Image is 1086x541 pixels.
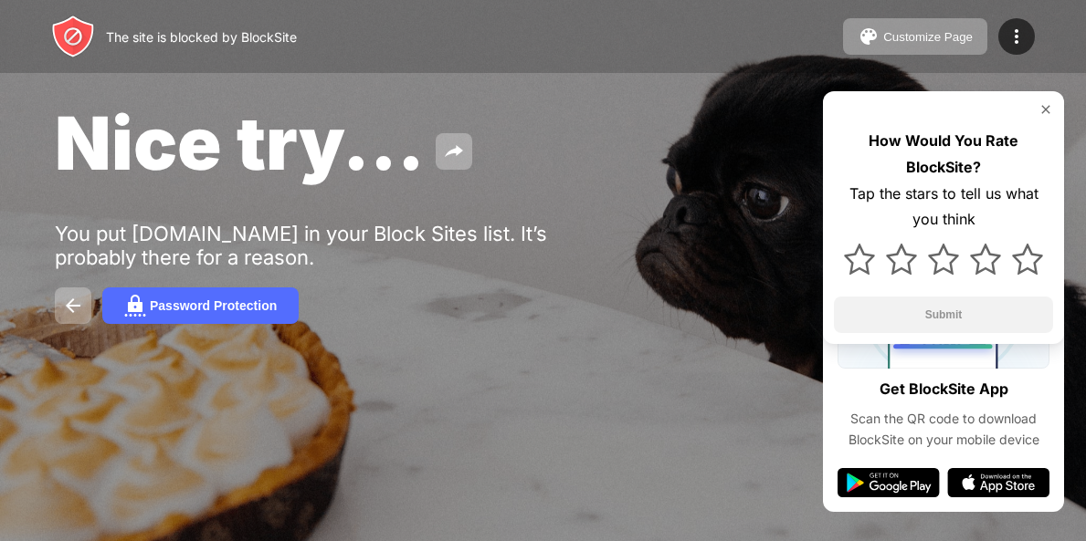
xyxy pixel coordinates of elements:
img: google-play.svg [838,468,940,497]
img: menu-icon.svg [1006,26,1028,47]
button: Password Protection [102,287,299,324]
div: You put [DOMAIN_NAME] in your Block Sites list. It’s probably there for a reason. [55,222,619,269]
img: star.svg [928,244,959,275]
span: Nice try... [55,99,425,187]
div: Scan the QR code to download BlockSite on your mobile device [838,409,1049,450]
img: pallet.svg [858,26,880,47]
button: Customize Page [843,18,987,55]
img: app-store.svg [947,468,1049,497]
div: The site is blocked by BlockSite [106,29,297,45]
img: back.svg [62,295,84,317]
div: Password Protection [150,298,277,313]
div: Customize Page [883,30,973,44]
div: Tap the stars to tell us what you think [834,181,1053,234]
img: star.svg [886,244,917,275]
button: Submit [834,297,1053,333]
div: How Would You Rate BlockSite? [834,128,1053,181]
img: password.svg [124,295,146,317]
img: header-logo.svg [51,15,95,58]
img: share.svg [443,140,465,162]
img: rate-us-close.svg [1039,102,1053,117]
img: star.svg [844,244,875,275]
img: star.svg [1012,244,1043,275]
img: star.svg [970,244,1001,275]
